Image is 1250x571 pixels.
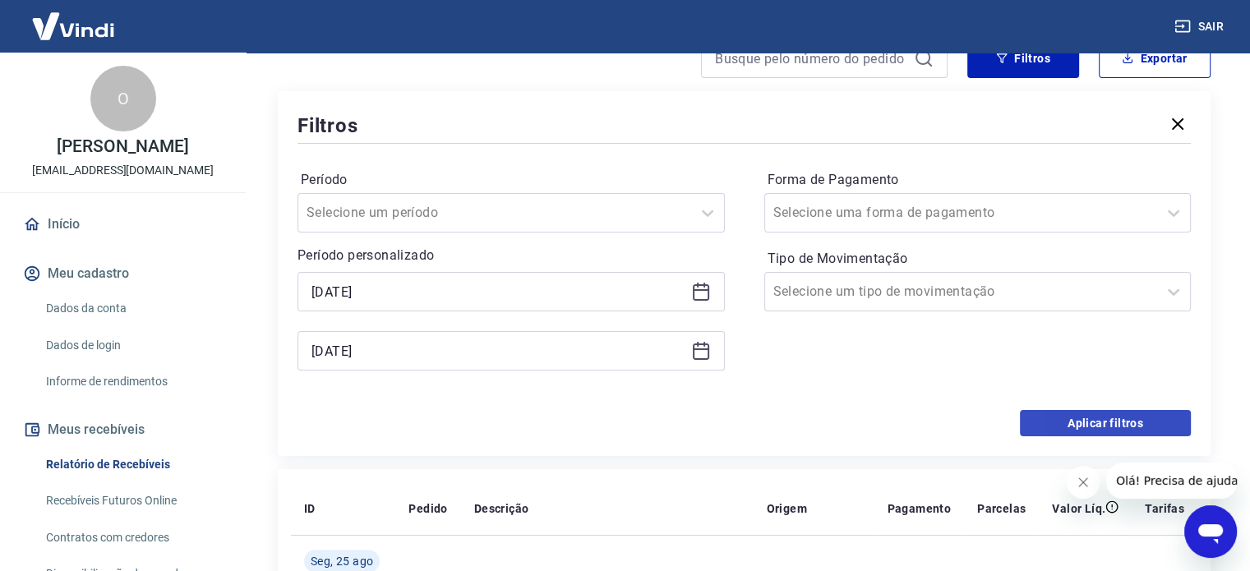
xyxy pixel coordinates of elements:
a: Início [20,206,226,242]
p: [PERSON_NAME] [57,138,188,155]
a: Informe de rendimentos [39,365,226,398]
label: Período [301,170,722,190]
p: ID [304,500,316,517]
label: Forma de Pagamento [768,170,1188,190]
button: Aplicar filtros [1020,410,1191,436]
a: Dados de login [39,329,226,362]
iframe: Botão para abrir a janela de mensagens [1184,505,1237,558]
span: Seg, 25 ago [311,553,373,569]
button: Meu cadastro [20,256,226,292]
div: O [90,66,156,131]
h5: Filtros [298,113,358,139]
p: Pagamento [887,500,951,517]
p: Valor Líq. [1052,500,1105,517]
p: Parcelas [977,500,1026,517]
img: Vindi [20,1,127,51]
a: Dados da conta [39,292,226,325]
button: Sair [1171,12,1230,42]
input: Busque pelo número do pedido [715,46,907,71]
iframe: Mensagem da empresa [1106,463,1237,499]
label: Tipo de Movimentação [768,249,1188,269]
p: Origem [767,500,807,517]
p: Descrição [474,500,529,517]
input: Data inicial [311,279,685,304]
a: Recebíveis Futuros Online [39,484,226,518]
a: Relatório de Recebíveis [39,448,226,481]
iframe: Fechar mensagem [1067,466,1100,499]
button: Exportar [1099,39,1211,78]
p: [EMAIL_ADDRESS][DOMAIN_NAME] [32,162,214,179]
a: Contratos com credores [39,521,226,555]
p: Tarifas [1145,500,1184,517]
p: Pedido [408,500,447,517]
span: Olá! Precisa de ajuda? [10,12,138,25]
input: Data final [311,338,685,363]
button: Meus recebíveis [20,412,226,448]
p: Período personalizado [298,246,725,265]
button: Filtros [967,39,1079,78]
